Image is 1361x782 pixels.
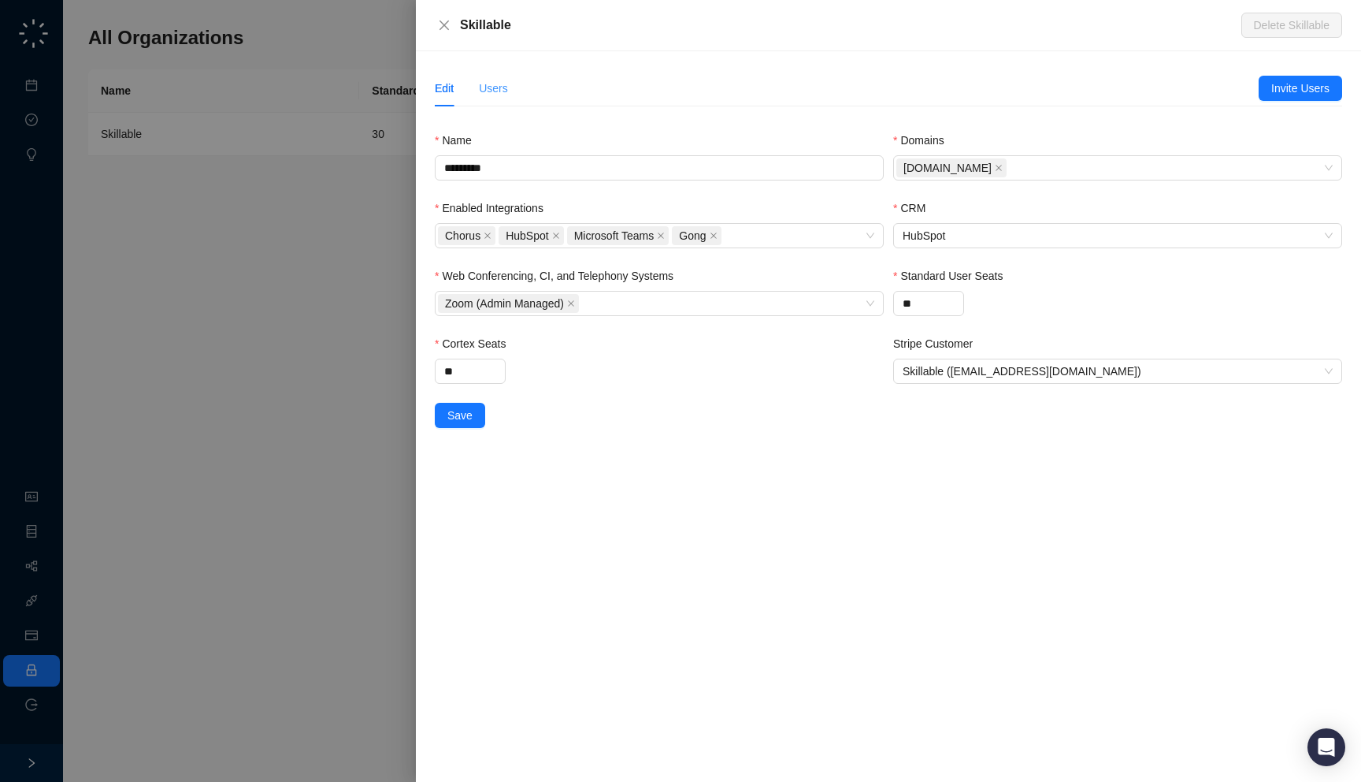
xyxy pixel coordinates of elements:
[672,226,721,245] span: Gong
[582,298,585,310] input: Web Conferencing, CI, and Telephony Systems
[893,132,955,149] label: Domains
[1241,13,1343,38] button: Delete Skillable
[574,227,655,244] span: Microsoft Teams
[435,16,454,35] button: Close
[894,292,963,315] input: Standard User Seats
[1271,80,1329,97] span: Invite Users
[657,232,665,240] span: close
[1259,76,1342,101] button: Invite Users
[479,80,508,97] div: Users
[445,295,564,312] span: Zoom (Admin Managed)
[1307,728,1345,766] div: Open Intercom Messenger
[435,132,483,149] label: Name
[552,232,560,240] span: close
[506,227,548,244] span: HubSpot
[484,232,491,240] span: close
[567,226,669,245] span: Microsoft Teams
[435,335,517,352] label: Cortex Seats
[438,19,451,32] span: close
[896,158,1007,177] span: skillable.com
[435,155,884,181] input: Name
[435,403,485,428] button: Save
[995,164,1003,172] span: close
[1010,162,1013,174] input: Domains
[567,300,575,307] span: close
[893,267,1014,285] label: Standard User Seats
[435,267,684,285] label: Web Conferencing, CI, and Telephony Systems
[710,232,718,240] span: close
[679,227,706,244] span: Gong
[435,199,554,217] label: Enabled Integrations
[893,199,936,217] label: CRM
[903,359,1333,383] span: Skillable (accountspayable@skillable.com)
[438,294,579,313] span: Zoom (Admin Managed)
[436,359,505,383] input: Cortex Seats
[447,407,473,424] span: Save
[435,80,454,97] div: Edit
[725,230,728,242] input: Enabled Integrations
[893,335,984,352] label: Stripe Customer
[499,226,563,245] span: HubSpot
[445,227,480,244] span: Chorus
[438,226,495,245] span: Chorus
[460,16,1241,35] div: Skillable
[903,159,992,177] span: [DOMAIN_NAME]
[903,224,1333,248] span: HubSpot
